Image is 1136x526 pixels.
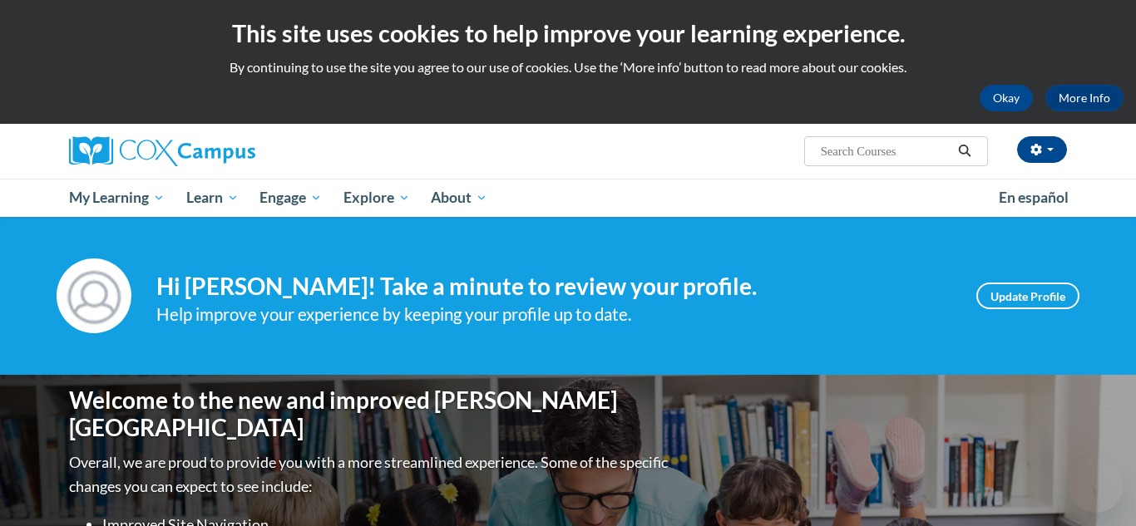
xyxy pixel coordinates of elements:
span: En español [999,189,1069,206]
a: More Info [1045,85,1124,111]
span: Explore [343,188,410,208]
a: Update Profile [976,283,1079,309]
span: Learn [186,188,239,208]
a: Engage [249,179,333,217]
a: My Learning [58,179,175,217]
a: Cox Campus [69,136,385,166]
span: My Learning [69,188,165,208]
h1: Welcome to the new and improved [PERSON_NAME][GEOGRAPHIC_DATA] [69,386,672,442]
p: By continuing to use the site you agree to our use of cookies. Use the ‘More info’ button to read... [12,58,1124,76]
a: Learn [175,179,249,217]
img: Profile Image [57,258,131,333]
button: Account Settings [1017,136,1067,163]
h2: This site uses cookies to help improve your learning experience. [12,17,1124,50]
h4: Hi [PERSON_NAME]! Take a minute to review your profile. [156,273,951,301]
button: Okay [980,85,1033,111]
p: Overall, we are proud to provide you with a more streamlined experience. Some of the specific cha... [69,450,672,499]
div: Main menu [44,179,1092,217]
input: Search Courses [819,141,952,161]
div: Help improve your experience by keeping your profile up to date. [156,301,951,328]
img: Cox Campus [69,136,255,166]
button: Search [952,141,977,161]
span: Engage [259,188,322,208]
a: About [421,179,499,217]
iframe: Button to launch messaging window [1069,460,1123,513]
a: Explore [333,179,421,217]
span: About [431,188,487,208]
a: En español [988,180,1079,215]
